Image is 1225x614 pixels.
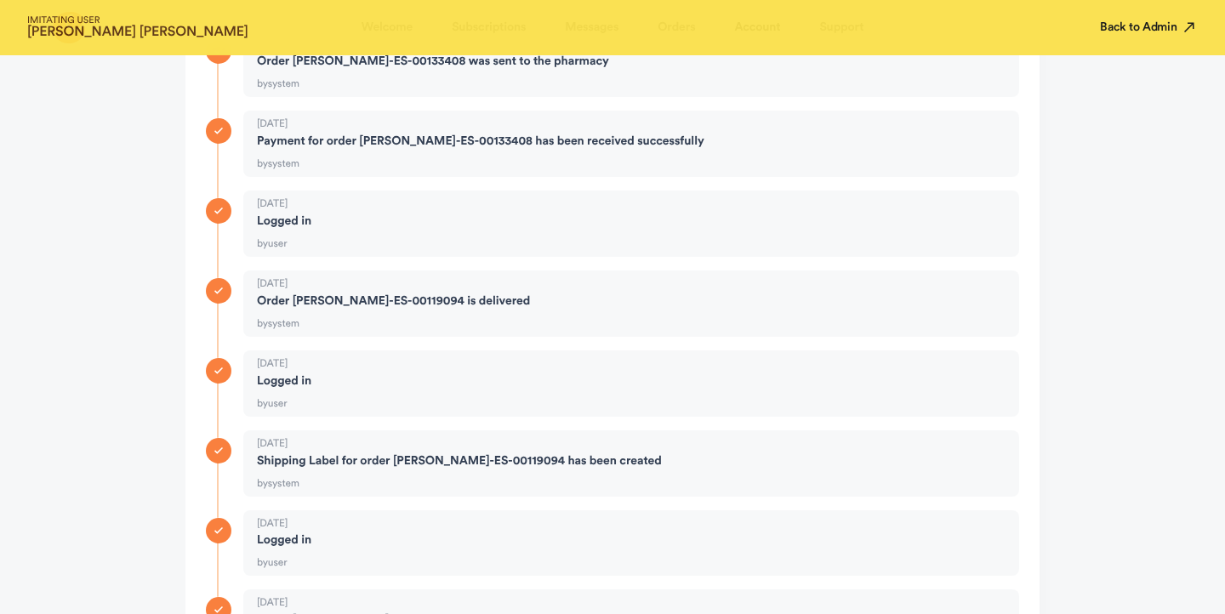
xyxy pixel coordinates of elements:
[257,213,311,230] strong: logged in
[268,79,299,89] span: system
[268,159,299,169] span: system
[257,133,704,150] strong: payment for order [PERSON_NAME]-ES-00133408 has been received successfully
[257,532,311,549] strong: logged in
[257,277,294,293] span: [DATE]
[257,158,306,170] span: by
[257,238,293,250] span: by
[268,319,299,329] span: system
[268,399,288,409] span: user
[1100,19,1198,36] button: Back to Admin
[257,53,609,70] strong: order [PERSON_NAME]-ES-00133408 was sent to the pharmacy
[257,78,306,90] span: by
[257,318,306,330] span: by
[257,517,294,532] span: [DATE]
[257,596,294,611] span: [DATE]
[268,558,288,568] span: user
[257,117,294,133] span: [DATE]
[257,557,293,569] span: by
[257,452,662,469] strong: Shipping Label for order [PERSON_NAME]-ES-00119094 has been created
[27,16,248,26] span: IMITATING USER
[257,372,311,389] strong: logged in
[257,478,306,490] span: by
[268,239,288,249] span: user
[27,26,248,39] strong: [PERSON_NAME] [PERSON_NAME]
[257,357,294,372] span: [DATE]
[257,293,530,310] strong: order [PERSON_NAME]-ES-00119094 is delivered
[257,437,294,452] span: [DATE]
[257,398,293,410] span: by
[268,479,299,489] span: system
[257,197,294,213] span: [DATE]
